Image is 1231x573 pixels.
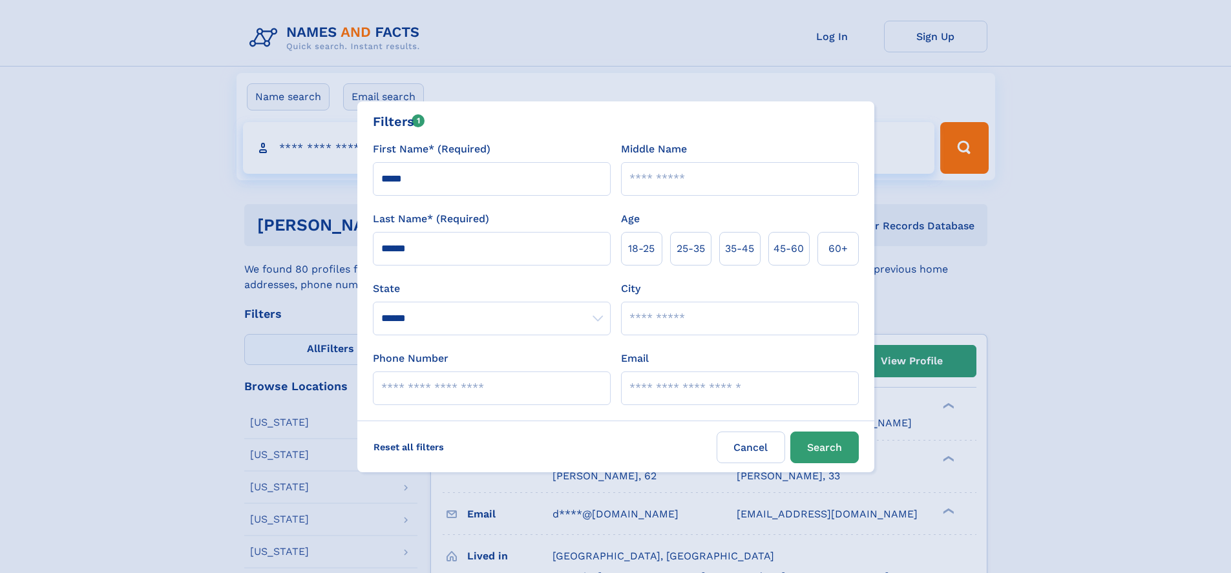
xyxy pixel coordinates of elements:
label: Last Name* (Required) [373,211,489,227]
label: Email [621,351,649,366]
span: 45‑60 [773,241,804,256]
label: State [373,281,611,297]
label: Middle Name [621,141,687,157]
button: Search [790,432,859,463]
label: Phone Number [373,351,448,366]
label: Cancel [717,432,785,463]
span: 18‑25 [628,241,655,256]
label: City [621,281,640,297]
label: First Name* (Required) [373,141,490,157]
span: 25‑35 [677,241,705,256]
label: Reset all filters [365,432,452,463]
span: 35‑45 [725,241,754,256]
span: 60+ [828,241,848,256]
label: Age [621,211,640,227]
div: Filters [373,112,425,131]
